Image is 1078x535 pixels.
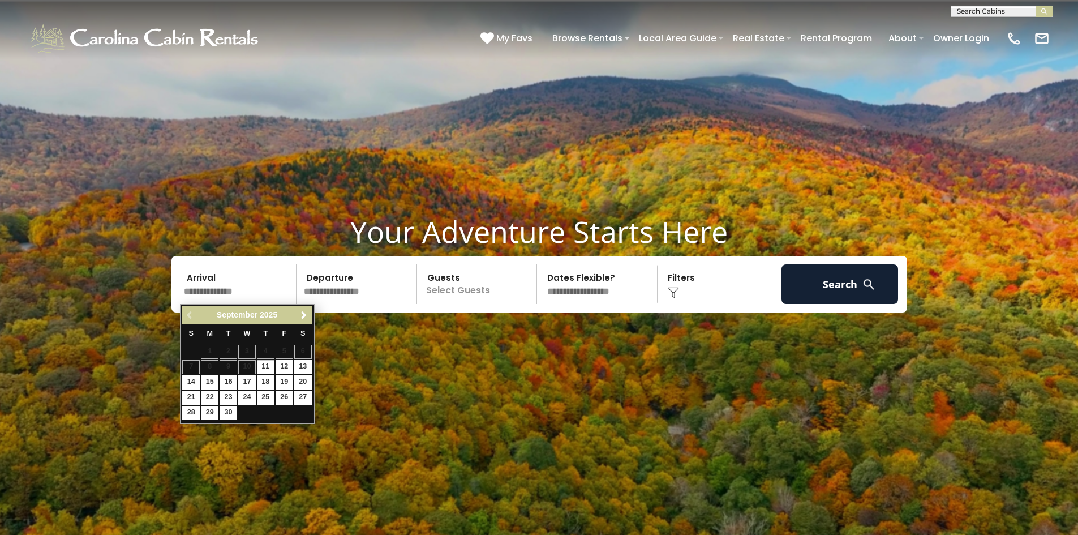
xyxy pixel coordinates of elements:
[795,28,878,48] a: Rental Program
[294,391,312,405] a: 27
[294,360,312,374] a: 13
[300,329,305,337] span: Saturday
[189,329,194,337] span: Sunday
[220,391,237,405] a: 23
[862,277,876,292] img: search-regular-white.png
[297,308,311,322] a: Next
[299,311,308,320] span: Next
[547,28,628,48] a: Browse Rentals
[226,329,231,337] span: Tuesday
[201,391,218,405] a: 22
[727,28,790,48] a: Real Estate
[238,391,256,405] a: 24
[276,360,293,374] a: 12
[217,310,257,319] span: September
[182,391,200,405] a: 21
[276,375,293,390] a: 19
[294,375,312,390] a: 20
[8,214,1070,249] h1: Your Adventure Starts Here
[238,375,256,390] a: 17
[220,406,237,420] a: 30
[220,375,237,390] a: 16
[282,329,286,337] span: Friday
[480,31,535,46] a: My Favs
[781,264,899,304] button: Search
[276,391,293,405] a: 26
[257,391,274,405] a: 25
[264,329,268,337] span: Thursday
[883,28,922,48] a: About
[201,375,218,390] a: 15
[201,406,218,420] a: 29
[668,287,679,298] img: filter--v1.png
[182,375,200,390] a: 14
[207,329,213,337] span: Monday
[927,28,995,48] a: Owner Login
[260,310,277,319] span: 2025
[420,264,537,304] p: Select Guests
[257,360,274,374] a: 11
[633,28,722,48] a: Local Area Guide
[244,329,251,337] span: Wednesday
[1006,31,1022,46] img: phone-regular-white.png
[257,375,274,390] a: 18
[1034,31,1050,46] img: mail-regular-white.png
[496,31,532,45] span: My Favs
[182,406,200,420] a: 28
[28,22,263,55] img: White-1-1-2.png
